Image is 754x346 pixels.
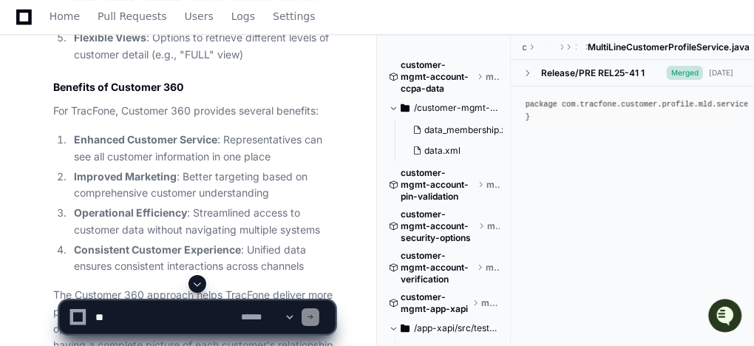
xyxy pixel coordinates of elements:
[69,205,335,239] li: : Streamlined access to customer data without navigating multiple systems
[707,297,747,337] iframe: Open customer support
[74,31,146,44] strong: Flexible Views
[74,243,241,256] strong: Consistent Customer Experience
[424,145,461,157] span: data.xml
[69,242,335,276] li: : Unified data ensures consistent interactions across channels
[401,250,474,285] span: customer-mgmt-account-verification
[486,179,500,191] span: master
[667,66,703,80] span: Merged
[147,155,179,166] span: Pylon
[15,15,44,44] img: PlayerZero
[50,12,80,21] span: Home
[523,41,526,53] span: customer-profile-tbv
[389,96,500,120] button: /customer-mgmt-account-ccpa-data-api/src/test/resources
[401,167,475,203] span: customer-mgmt-account-pin-validation
[424,124,517,136] span: data_membership.xml
[69,169,335,203] li: : Better targeting based on comprehensive customer understanding
[50,125,214,137] div: We're offline, but we'll be back soon!
[74,133,217,146] strong: Enhanced Customer Service
[15,110,41,137] img: 1756235613930-3d25f9e4-fa56-45dd-b3ad-e072dfbd1548
[526,98,739,123] div: package com.tracfone.customer.profile.mld.service; com.tracfone.customer.profile.mld.model.Custom...
[15,59,269,83] div: Welcome
[104,155,179,166] a: Powered byPylon
[401,99,410,117] svg: Directory
[74,170,177,183] strong: Improved Marketing
[273,12,315,21] span: Settings
[231,12,255,21] span: Logs
[542,67,645,79] div: Release/PRE REL25-41 1
[588,41,750,53] span: MultiLineCustomerProfileService.java
[185,12,214,21] span: Users
[69,132,335,166] li: : Representatives can see all customer information in one place
[486,262,500,274] span: master
[487,220,500,232] span: master
[251,115,269,132] button: Start new chat
[486,71,500,83] span: master
[407,140,503,161] button: data.xml
[407,120,503,140] button: data_membership.xml
[69,30,335,64] li: : Options to retrieve different levels of customer detail (e.g., "FULL" view)
[53,80,335,95] h2: Benefits of Customer 360
[401,59,474,95] span: customer-mgmt-account-ccpa-data
[98,12,166,21] span: Pull Requests
[401,208,475,244] span: customer-mgmt-account-security-options
[53,103,335,120] p: For TracFone, Customer 360 provides several benefits:
[709,67,733,78] div: [DATE]
[74,206,187,219] strong: Operational Efficiency
[414,102,500,114] span: /customer-mgmt-account-ccpa-data-api/src/test/resources
[50,110,242,125] div: Start new chat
